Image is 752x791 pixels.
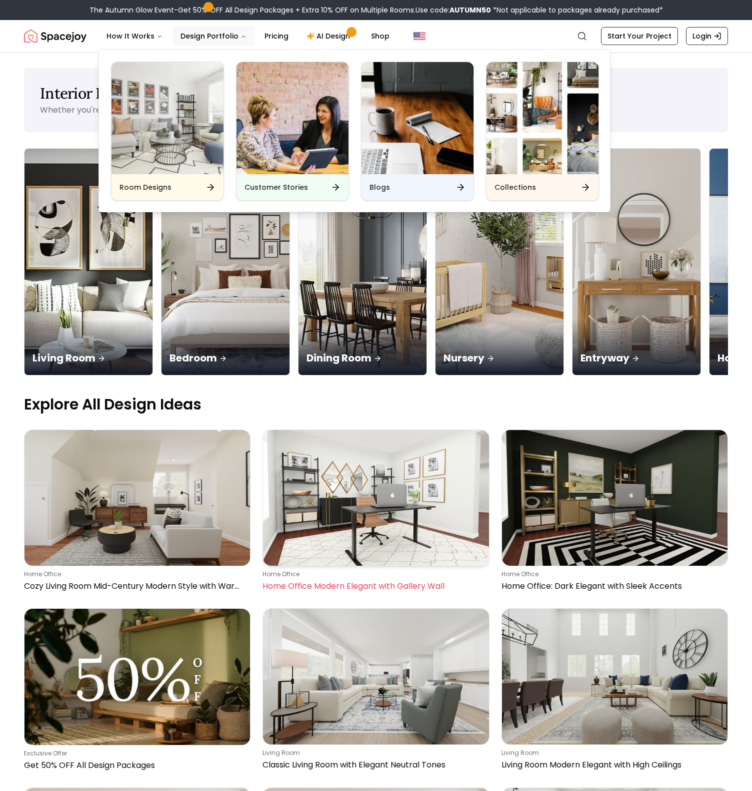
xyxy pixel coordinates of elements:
a: Get 50% OFF All Design PackagesExclusive OfferGet 50% OFF All Design Packages [24,608,250,775]
div: The Autumn Glow Event-Get 50% OFF All Design Packages + Extra 10% OFF on Multiple Rooms. [89,5,663,15]
h1: Interior Design Ideas for Every Space in Your Home [40,84,712,102]
a: Home Office Modern Elegant with Gallery Wallhome officeHome Office Modern Elegant with Gallery Wall [262,430,489,596]
span: *Not applicable to packages already purchased* [491,5,663,15]
nav: Global [24,20,728,52]
a: Room DesignsRoom Designs [111,62,224,201]
a: Start Your Project [601,27,678,45]
a: Spacejoy [24,26,86,46]
a: Living RoomLiving Room [24,148,153,375]
div: Design Portfolio [99,50,611,213]
b: AUTUMN50 [449,5,491,15]
img: Blogs [361,62,473,174]
img: Room Designs [111,62,223,174]
a: Login [686,27,728,45]
a: Pricing [256,26,296,46]
a: Living Room Modern Elegant with High Ceilingsliving roomLiving Room Modern Elegant with High Ceil... [501,608,728,775]
p: Dining Room [306,351,418,365]
p: home office [24,570,246,578]
a: Cozy Living Room Mid-Century Modern Style with Warm Wood Toneshome officeCozy Living Room Mid-Cen... [24,430,250,596]
img: Living Room Modern Elegant with High Ceilings [502,609,727,744]
img: Bedroom [161,149,289,375]
h6: Blogs [369,182,390,192]
p: Get 50% OFF All Design Packages [24,759,246,771]
img: Collections [486,62,598,174]
p: Exclusive Offer [24,749,246,757]
a: Shop [363,26,397,46]
a: EntrywayEntryway [572,148,701,375]
p: living room [262,749,485,757]
p: home office [262,570,485,578]
nav: Main [98,26,397,46]
img: United States [413,30,425,42]
p: Nursery [443,351,555,365]
a: CollectionsCollections [486,62,599,201]
p: Living Room Modern Elegant with High Ceilings [501,759,724,771]
p: living room [501,749,724,757]
img: Home Office Modern Elegant with Gallery Wall [263,430,488,566]
h6: Room Designs [119,182,171,192]
img: Customer Stories [236,62,348,174]
a: Classic Living Room with Elegant Neutral Tonesliving roomClassic Living Room with Elegant Neutral... [262,608,489,775]
img: Dining Room [298,149,426,375]
h6: Customer Stories [244,182,308,192]
a: BedroomBedroom [161,148,290,375]
p: Explore All Design Ideas [24,395,728,414]
span: Use code: [415,5,491,15]
a: BlogsBlogs [361,62,474,201]
p: Home Office Modern Elegant with Gallery Wall [262,580,485,592]
p: Entryway [580,351,692,365]
a: Customer StoriesCustomer Stories [236,62,349,201]
img: Cozy Living Room Mid-Century Modern Style with Warm Wood Tones [24,430,250,566]
img: Classic Living Room with Elegant Neutral Tones [263,609,488,744]
button: Design Portfolio [172,26,254,46]
p: Home Office: Dark Elegant with Sleek Accents [501,580,724,592]
a: AI Design [298,26,361,46]
img: Entryway [572,149,700,375]
img: Get 50% OFF All Design Packages [24,609,250,745]
p: Bedroom [169,351,281,365]
p: Whether you're starting from scratch or refreshing a room, finding the right interior design idea... [40,104,537,116]
p: Classic Living Room with Elegant Neutral Tones [262,759,485,771]
h6: Collections [494,182,536,192]
p: home office [501,570,724,578]
img: Living Room [24,149,152,375]
a: Dining RoomDining Room [298,148,427,375]
p: Living Room [32,351,144,365]
img: Nursery [435,149,563,375]
a: Home Office: Dark Elegant with Sleek Accentshome officeHome Office: Dark Elegant with Sleek Accents [501,430,728,596]
button: How It Works [98,26,170,46]
img: Spacejoy Logo [24,26,86,46]
p: Cozy Living Room Mid-Century Modern Style with Warm Wood Tones [24,580,246,592]
a: NurseryNursery [435,148,564,375]
img: Home Office: Dark Elegant with Sleek Accents [502,430,727,566]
